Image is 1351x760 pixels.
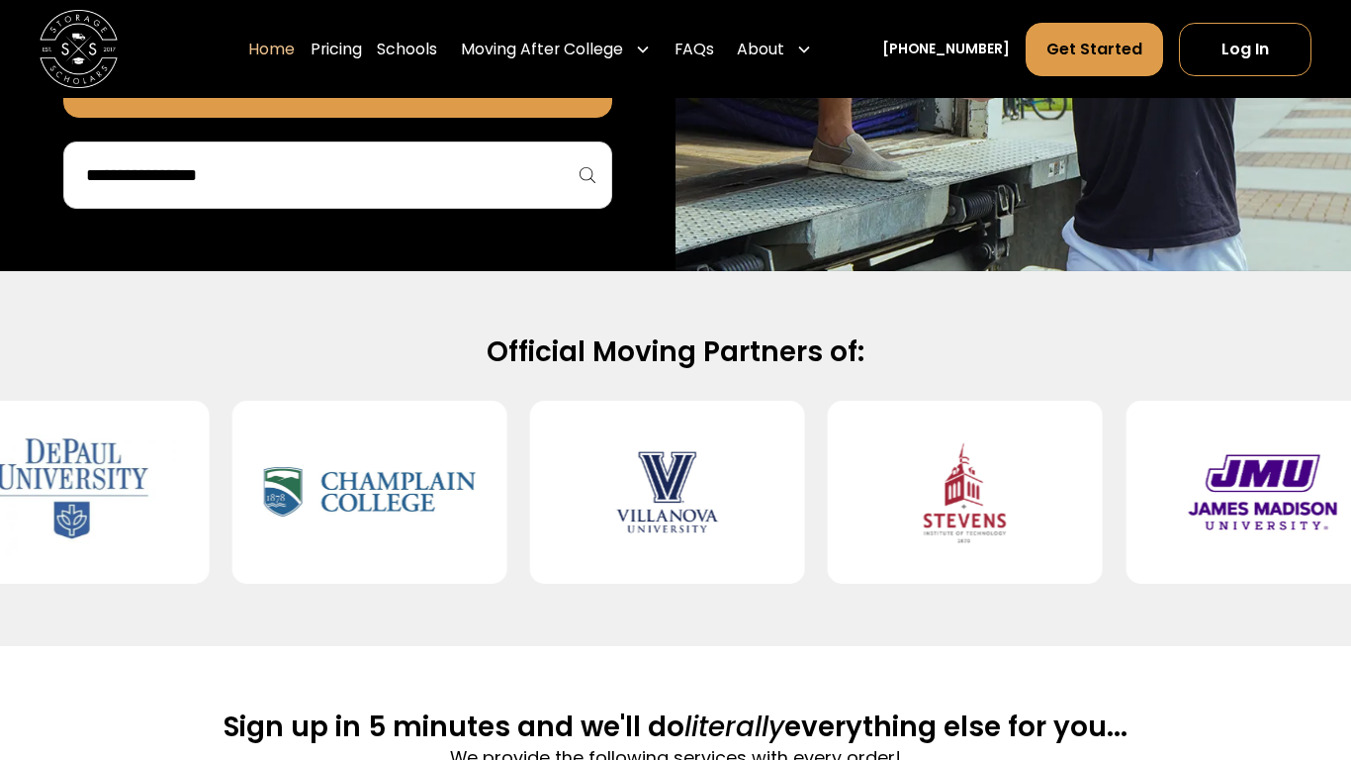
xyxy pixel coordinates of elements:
[377,22,437,76] a: Schools
[224,710,1127,745] h2: Sign up in 5 minutes and we'll do everything else for you...
[311,22,362,76] a: Pricing
[264,417,476,568] img: Champlain College
[461,38,623,61] div: Moving After College
[675,22,714,76] a: FAQs
[453,22,659,76] div: Moving After College
[67,334,1283,370] h2: Official Moving Partners of:
[1026,23,1163,75] a: Get Started
[40,10,118,88] a: home
[248,22,295,76] a: Home
[729,22,820,76] div: About
[737,38,784,61] div: About
[684,708,784,746] span: literally
[562,417,773,568] img: Villanova University
[40,10,118,88] img: Storage Scholars main logo
[1179,23,1312,75] a: Log In
[882,39,1010,59] a: [PHONE_NUMBER]
[859,417,1071,568] img: Stevens Institute of Technology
